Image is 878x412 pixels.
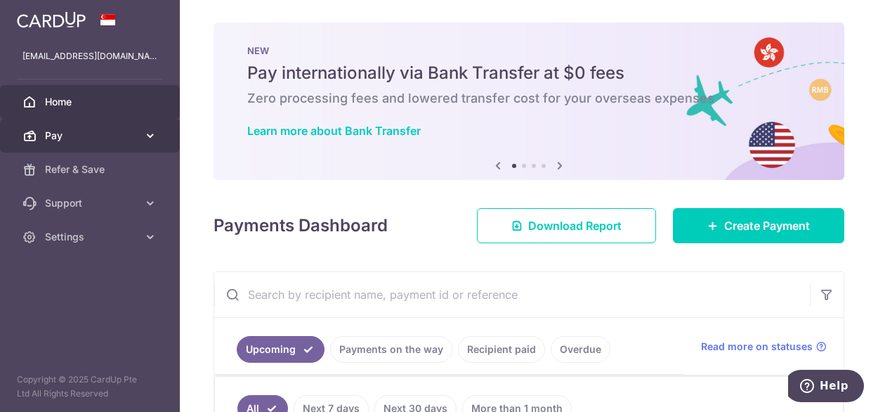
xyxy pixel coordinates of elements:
[551,336,610,363] a: Overdue
[477,208,656,243] a: Download Report
[701,340,813,354] span: Read more on statuses
[45,196,138,210] span: Support
[330,336,452,363] a: Payments on the way
[788,370,864,405] iframe: Opens a widget where you can find more information
[214,213,388,238] h4: Payments Dashboard
[237,336,325,363] a: Upcoming
[45,95,138,109] span: Home
[214,272,810,317] input: Search by recipient name, payment id or reference
[724,217,810,234] span: Create Payment
[247,45,811,56] p: NEW
[247,90,811,107] h6: Zero processing fees and lowered transfer cost for your overseas expenses
[673,208,844,243] a: Create Payment
[247,124,421,138] a: Learn more about Bank Transfer
[45,129,138,143] span: Pay
[528,217,622,234] span: Download Report
[458,336,545,363] a: Recipient paid
[17,11,86,28] img: CardUp
[247,62,811,84] h5: Pay internationally via Bank Transfer at $0 fees
[45,230,138,244] span: Settings
[45,162,138,176] span: Refer & Save
[214,22,844,180] img: Bank transfer banner
[701,340,827,354] a: Read more on statuses
[22,49,157,63] p: [EMAIL_ADDRESS][DOMAIN_NAME]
